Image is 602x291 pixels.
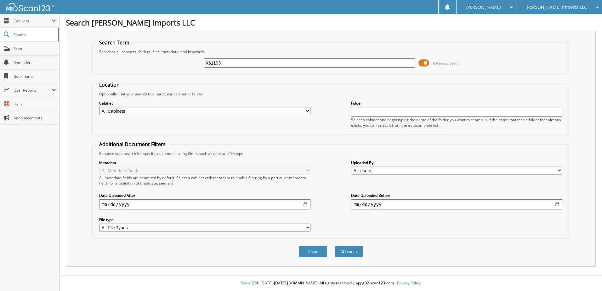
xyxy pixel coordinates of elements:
span: Announcements [14,115,56,121]
span: Reminders [14,60,56,65]
label: Cabinet [99,100,310,106]
div: Select a cabinet and begin typing the name of the folder you want to search in. If the name match... [351,117,562,128]
a: Privacy Policy [397,280,421,286]
h1: Search [PERSON_NAME] Imports LLC [66,17,596,28]
span: [PERSON_NAME] [466,5,501,9]
legend: Location [96,81,123,88]
span: Bookmarks [14,74,56,79]
span: Scan [14,46,56,51]
div: All metadata fields are searched by default. Select a cabinet with metadata to enable filtering b... [99,175,310,186]
input: start [99,199,310,209]
span: Cabinets [14,18,52,24]
span: User Reports [14,88,52,93]
label: File type [99,217,310,222]
div: © [DATE]-[DATE] [DOMAIN_NAME]. All rights reserved | appg02-scan123-com | [60,276,602,291]
span: Search [14,32,55,37]
div: Enhance your search for specific documents using filters such as date and file type. [96,151,565,156]
label: Date Uploaded After [99,193,310,198]
label: Uploaded By [351,160,562,165]
div: Optionally limit your search to a particular cabinet or folder [96,91,565,97]
label: Folder [351,100,562,106]
legend: Search Term [96,39,133,46]
legend: Additional Document Filters [96,141,169,148]
div: Searches all cabinets, folders, files, metadata, and keywords [96,49,565,54]
a: here [165,180,173,186]
button: Clear [299,246,327,257]
button: Search [335,246,363,257]
img: scan123-logo-white.svg [6,3,54,11]
span: [PERSON_NAME] Imports LLC [525,5,587,9]
span: Advanced Search [433,61,461,66]
iframe: Chat Widget [571,261,602,291]
label: Date Uploaded Before [351,193,562,198]
input: end [351,199,562,209]
span: Help [14,101,56,107]
span: Scan123 [241,280,256,286]
label: Metadata [99,160,310,165]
